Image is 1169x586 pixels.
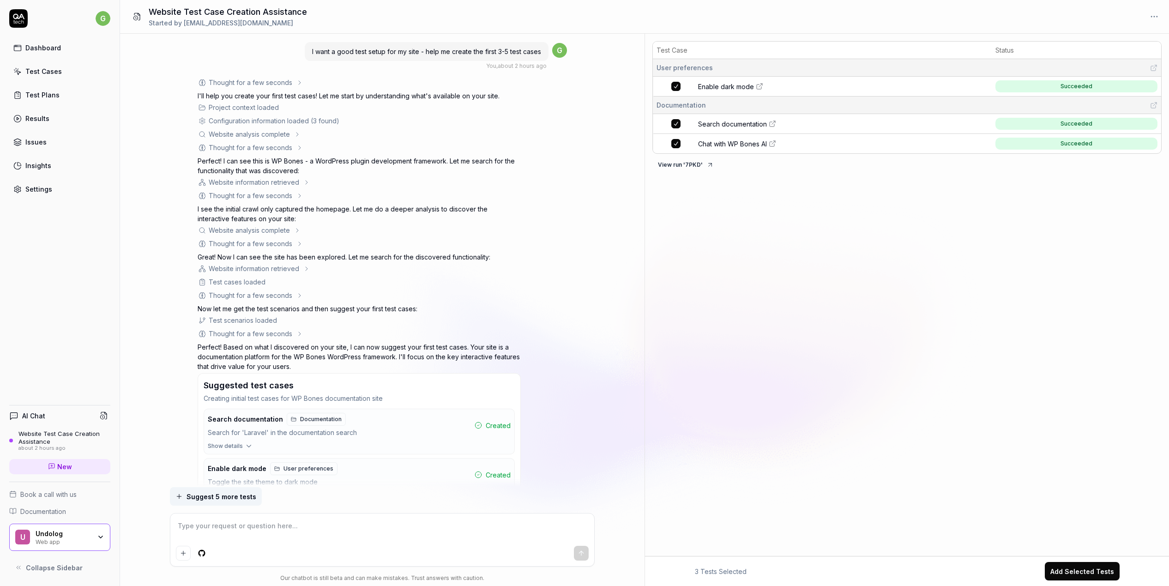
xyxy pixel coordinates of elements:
div: Our chatbot is still beta and can make mistakes. Trust answers with caution. [170,574,595,582]
button: UUndologWeb app [9,524,110,551]
div: Test cases loaded [209,277,265,287]
div: Website Test Case Creation Assistance [18,430,110,445]
div: Thought for a few seconds [209,239,292,248]
a: Documentation [9,507,110,516]
th: Test Case [653,42,992,59]
div: Results [25,114,49,123]
span: 3 Tests Selected [695,567,747,576]
div: Thought for a few seconds [209,191,292,200]
span: Search documentation [208,415,283,423]
div: Website analysis complete [209,129,290,139]
div: Settings [25,184,52,194]
a: Test Cases [9,62,110,80]
div: Search for 'Laravel' in the documentation search [208,428,471,438]
a: User preferences [270,462,337,475]
a: Documentation [287,413,346,426]
button: g [96,9,110,28]
th: Status [992,42,1161,59]
div: Thought for a few seconds [209,329,292,338]
a: New [9,459,110,474]
button: Suggest 5 more tests [170,487,262,506]
div: Succeeded [1061,139,1092,148]
a: Chat with WP Bones AI [698,139,990,149]
div: Test Plans [25,90,60,100]
span: Created [486,470,511,480]
div: Dashboard [25,43,61,53]
span: I want a good test setup for my site - help me create the first 3-5 test cases [312,48,541,55]
h3: Suggested test cases [204,379,294,392]
span: Documentation [20,507,66,516]
button: Collapse Sidebar [9,558,110,577]
button: View run '7PKD' [652,157,719,172]
span: Documentation [300,415,342,423]
div: Started by [149,18,307,28]
span: Documentation [657,100,706,110]
span: Enable dark mode [208,465,266,473]
div: Project context loaded [209,103,279,112]
span: User preferences [283,465,333,473]
a: Search documentation [698,119,990,129]
div: Thought for a few seconds [209,143,292,152]
a: Dashboard [9,39,110,57]
a: Book a call with us [9,489,110,499]
a: Website Test Case Creation Assistanceabout 2 hours ago [9,430,110,451]
span: U [15,530,30,544]
p: Now let me get the test scenarios and then suggest your first test cases: [198,304,521,314]
div: Website information retrieved [209,264,299,273]
span: Chat with WP Bones AI [698,139,767,149]
a: Settings [9,180,110,198]
span: [EMAIL_ADDRESS][DOMAIN_NAME] [184,19,293,27]
button: Show details [204,442,514,454]
p: Great! Now I can see the site has been explored. Let me search for the discovered functionality: [198,252,521,262]
div: Thought for a few seconds [209,290,292,300]
div: Test Cases [25,66,62,76]
span: Book a call with us [20,489,77,499]
a: Issues [9,133,110,151]
span: New [57,462,72,471]
div: Insights [25,161,51,170]
h1: Website Test Case Creation Assistance [149,6,307,18]
span: Suggest 5 more tests [187,492,256,501]
a: Results [9,109,110,127]
button: Add attachment [176,546,191,561]
p: Perfect! I can see this is WP Bones - a WordPress plugin development framework. Let me search for... [198,156,521,175]
div: Configuration information loaded (3 found) [209,116,339,126]
a: Enable dark mode [698,82,990,91]
button: Add Selected Tests [1045,562,1120,580]
a: Insights [9,157,110,175]
div: Thought for a few seconds [209,78,292,87]
span: Search documentation [698,119,767,129]
span: Created [486,421,511,430]
div: Issues [25,137,47,147]
div: Succeeded [1061,120,1092,128]
div: Toggle the site theme to dark mode [208,477,471,488]
a: Test Plans [9,86,110,104]
div: about 2 hours ago [18,445,110,452]
span: Show details [208,442,243,450]
p: I'll help you create your first test cases! Let me start by understanding what's available on you... [198,91,521,101]
div: Undolog [36,530,91,538]
span: Collapse Sidebar [26,563,83,573]
div: Succeeded [1061,82,1092,91]
span: Enable dark mode [698,82,754,91]
button: Search documentationDocumentationSearch for 'Laravel' in the documentation searchCreated [204,409,514,442]
div: , about 2 hours ago [486,62,547,70]
p: Perfect! Based on what I discovered on your site, I can now suggest your first test cases. Your s... [198,342,521,371]
span: g [96,11,110,26]
div: Website analysis complete [209,225,290,235]
span: User preferences [657,63,713,72]
div: Web app [36,538,91,545]
a: View run '7PKD' [652,159,719,169]
span: g [552,43,567,58]
p: I see the initial crawl only captured the homepage. Let me do a deeper analysis to discover the i... [198,204,521,224]
div: Test scenarios loaded [209,315,277,325]
h4: AI Chat [22,411,45,421]
div: Website information retrieved [209,177,299,187]
p: Creating initial test cases for WP Bones documentation site [204,393,515,403]
span: You [486,62,496,69]
button: Enable dark modeUser preferencesToggle the site theme to dark modeCreated [204,459,514,491]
